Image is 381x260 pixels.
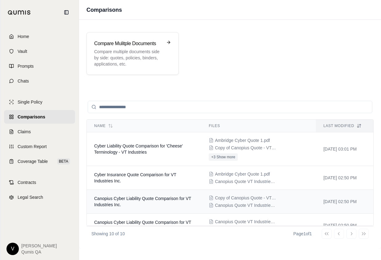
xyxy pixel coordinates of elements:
span: [PERSON_NAME] [21,243,57,249]
span: Prompts [18,63,34,69]
span: Single Policy [18,99,42,105]
span: BETA [57,158,70,164]
a: Contracts [4,176,75,189]
span: Cyber Liability Quote Comparison for 'Cheese' Terminology - VT Industries [94,143,183,155]
a: Legal Search [4,190,75,204]
td: [DATE] 03:01 PM [316,132,373,166]
th: Files [201,120,316,132]
span: Home [18,33,29,40]
span: Coverage Table [18,158,48,164]
span: Canopius Cyber Liability Quote Comparison for VT Industries Inc. [94,196,191,207]
a: Single Policy [4,95,75,109]
span: Canopius Cyber Liability Quote Comparison for VT Industries Inc. [94,220,191,231]
span: Ambridge Cyber Quote 1.pdf [215,137,270,143]
div: Last modified [323,123,366,128]
span: Legal Search [18,194,43,200]
a: Comparisons [4,110,75,124]
a: Prompts [4,59,75,73]
h3: Compare Mulitple Documents [94,40,162,47]
span: Contracts [18,179,36,185]
span: Cyber Insurance Quote Comparison for VT Industries Inc. [94,172,176,183]
img: Qumis Logo [8,10,31,15]
div: Name [94,123,194,128]
button: Collapse sidebar [61,7,71,17]
td: [DATE] 02:50 PM [316,166,373,190]
span: Qumis QA [21,249,57,255]
div: Page 1 of 1 [293,231,312,237]
span: Canopius Quote VT Industries.pdf [215,202,277,208]
div: V [6,243,19,255]
span: Chats [18,78,29,84]
p: Compare multiple documents side by side: quotes, policies, binders, applications, etc. [94,49,162,67]
span: Canopius Quote VT Industries.pdf [215,219,277,225]
a: Coverage TableBETA [4,155,75,168]
span: Copy of Canopius Quote - VT Industries 1.docx [215,195,277,201]
span: Claims [18,129,31,135]
a: Vault [4,45,75,58]
td: [DATE] 02:50 PM [316,214,373,237]
span: Canopius Quote VT Industries.pdf [215,178,277,185]
span: Ambridge Cyber Quote 1.pdf [215,171,270,177]
span: Vault [18,48,27,54]
a: Custom Report [4,140,75,153]
a: Claims [4,125,75,139]
p: Showing 10 of 10 [91,231,125,237]
a: Chats [4,74,75,88]
span: Comparisons [18,114,45,120]
span: Custom Report [18,143,47,150]
h1: Comparisons [86,6,122,14]
td: [DATE] 02:50 PM [316,190,373,214]
span: Copy of Canopius Quote - VT Industries 1.docx [215,145,277,151]
button: +3 Show more [209,153,238,161]
a: Home [4,30,75,43]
